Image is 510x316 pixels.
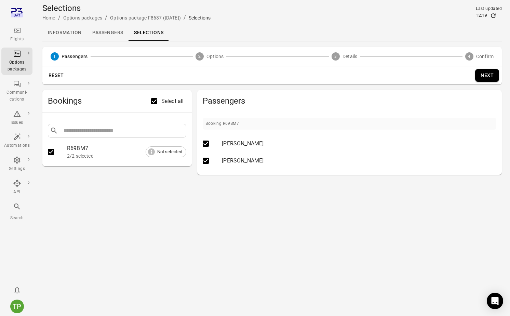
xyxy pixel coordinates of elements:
button: Search [1,200,32,223]
div: Automations [4,142,30,149]
div: Last updated [476,5,502,12]
a: Communi-cations [1,78,32,105]
div: 12:19 [476,12,487,19]
div: Search [4,215,30,222]
div: R69BM7 [67,144,186,153]
a: Selections [129,25,169,41]
a: Information [42,25,87,41]
div: Settings [4,166,30,172]
text: 3 [335,54,337,59]
li: / [184,14,186,22]
button: Reset [45,69,67,82]
a: Issues [1,108,32,128]
div: [PERSON_NAME] [222,157,480,165]
text: 4 [468,54,470,59]
span: Passengers [203,95,496,106]
button: Refresh data [490,12,497,19]
span: Passengers [62,53,88,60]
div: Issues [4,119,30,126]
h1: Selections [42,3,211,14]
span: Select all [161,97,184,105]
a: Passengers [87,25,129,41]
text: 1 [53,54,56,59]
div: Local navigation [42,25,502,41]
span: Details [343,53,357,60]
span: Not selected [153,148,186,155]
div: Selections [189,14,211,21]
a: Automations [1,131,32,151]
a: Options package F8637 ([DATE]) [110,15,181,21]
a: Settings [1,154,32,174]
div: [PERSON_NAME] [222,140,480,148]
a: Options packages [1,48,32,75]
a: Options packages [63,15,102,21]
a: API [1,177,32,198]
h2: Bookings [48,95,151,106]
div: Flights [4,36,30,43]
div: Options packages [4,59,30,73]
div: 2/2 selected [67,153,186,159]
span: Confirm [476,53,494,60]
div: Communi-cations [4,89,30,103]
li: / [105,14,107,22]
div: Booking R69BM7 [205,120,239,127]
div: Open Intercom Messenger [487,293,503,309]
button: Notifications [10,283,24,297]
a: Home [42,15,55,21]
button: Tomas Pall Mate [8,297,27,316]
nav: Breadcrumbs [42,14,211,22]
span: Options [206,53,224,60]
li: / [58,14,61,22]
text: 2 [199,54,201,59]
div: TP [10,300,24,313]
div: API [4,189,30,196]
a: Flights [1,24,32,45]
button: Next [475,69,499,82]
